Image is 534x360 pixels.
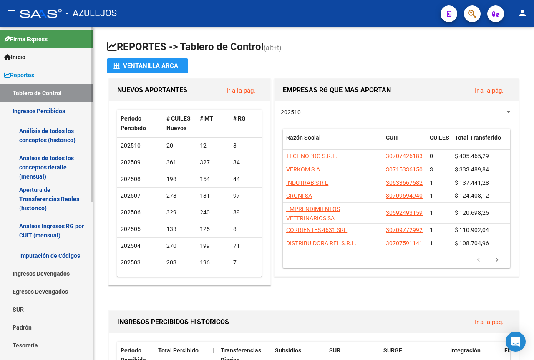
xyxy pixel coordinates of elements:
[121,209,141,216] span: 202506
[386,134,399,141] span: CUIT
[196,110,230,137] datatable-header-cell: # MT
[430,134,449,141] span: CUILES
[121,115,146,131] span: Período Percibido
[286,240,357,247] span: DISTRIBUIDORA REL S.R.L.
[4,70,34,80] span: Reportes
[121,142,141,149] span: 202510
[166,224,193,234] div: 133
[455,209,489,216] span: $ 120.698,25
[517,8,527,18] mat-icon: person
[166,191,193,201] div: 278
[455,166,489,173] span: $ 333.489,84
[107,58,188,73] button: Ventanilla ARCA
[455,179,489,186] span: $ 137.441,28
[430,179,433,186] span: 1
[468,314,510,330] button: Ir a la pág.
[166,241,193,251] div: 270
[281,109,301,116] span: 202510
[117,86,187,94] span: NUEVOS APORTANTES
[107,40,521,55] h1: REPORTES -> Tablero de Control
[233,141,260,151] div: 8
[451,129,510,156] datatable-header-cell: Total Transferido
[166,115,191,131] span: # CUILES Nuevos
[455,153,489,159] span: $ 405.465,29
[386,240,423,247] span: 30707591141
[455,240,489,247] span: $ 108.704,96
[121,226,141,232] span: 202505
[121,176,141,182] span: 202508
[4,35,48,44] span: Firma Express
[286,134,321,141] span: Razón Social
[233,224,260,234] div: 8
[163,110,196,137] datatable-header-cell: # CUILES Nuevos
[233,191,260,201] div: 97
[386,227,423,233] span: 30709772992
[200,258,227,267] div: 196
[166,274,193,284] div: 3
[200,141,227,151] div: 12
[233,158,260,167] div: 34
[233,115,246,122] span: # RG
[166,258,193,267] div: 203
[430,192,433,199] span: 1
[383,129,426,156] datatable-header-cell: CUIT
[200,208,227,217] div: 240
[227,87,255,94] a: Ir a la pág.
[200,158,227,167] div: 327
[286,192,312,199] span: CRONI SA
[113,58,181,73] div: Ventanilla ARCA
[286,206,340,222] span: EMPRENDIMIENTOS VETERINARIOS SA
[283,129,383,156] datatable-header-cell: Razón Social
[329,347,340,354] span: SUR
[220,83,262,98] button: Ir a la pág.
[200,241,227,251] div: 199
[386,209,423,216] span: 30592493159
[7,8,17,18] mat-icon: menu
[455,134,501,141] span: Total Transferido
[233,208,260,217] div: 89
[121,276,141,282] span: 202502
[383,347,402,354] span: SURGE
[233,274,260,284] div: 3
[286,166,322,173] span: VERKOM S.A.
[286,227,347,233] span: CORRIENTES 4631 SRL
[286,179,328,186] span: INDUTRAB S R L
[121,259,141,266] span: 202503
[230,110,263,137] datatable-header-cell: # RG
[489,256,505,265] a: go to next page
[166,208,193,217] div: 329
[506,332,526,352] div: Open Intercom Messenger
[66,4,117,23] span: - AZULEJOS
[166,158,193,167] div: 361
[386,179,423,186] span: 30633667582
[455,192,489,199] span: $ 124.408,12
[475,318,504,326] a: Ir a la pág.
[386,192,423,199] span: 30709694940
[166,141,193,151] div: 20
[4,53,25,62] span: Inicio
[286,153,338,159] span: TECHNOPRO S.R.L.
[117,110,163,137] datatable-header-cell: Período Percibido
[166,174,193,184] div: 198
[121,159,141,166] span: 202509
[200,224,227,234] div: 125
[426,129,451,156] datatable-header-cell: CUILES
[455,227,489,233] span: $ 110.902,04
[200,274,227,284] div: 0
[430,166,433,173] span: 3
[158,347,199,354] span: Total Percibido
[283,86,391,94] span: EMPRESAS RG QUE MAS APORTAN
[200,174,227,184] div: 154
[450,347,481,354] span: Integración
[121,192,141,199] span: 202507
[430,209,433,216] span: 1
[475,87,504,94] a: Ir a la pág.
[264,44,282,52] span: (alt+t)
[430,240,433,247] span: 1
[121,242,141,249] span: 202504
[200,191,227,201] div: 181
[117,318,229,326] span: INGRESOS PERCIBIDOS HISTORICOS
[386,153,423,159] span: 30707426183
[430,153,433,159] span: 0
[233,241,260,251] div: 71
